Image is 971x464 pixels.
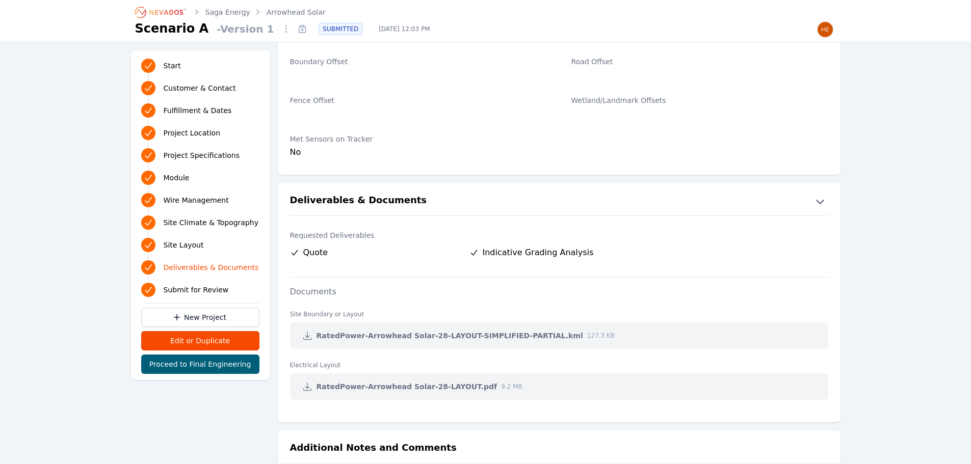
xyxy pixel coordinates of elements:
img: Henar Luque [817,21,833,38]
span: [DATE] 12:03 PM [371,25,438,33]
label: Fence Offset [290,95,547,105]
span: RatedPower-Arrowhead Solar-28-LAYOUT.pdf [317,381,497,392]
span: Start [164,61,181,71]
span: Module [164,173,190,183]
span: Indicative Grading Analysis [483,247,594,259]
button: Proceed to Final Engineering [141,354,259,374]
span: Site Layout [164,240,204,250]
a: Saga Energy [205,7,250,17]
span: 127.3 KB [587,332,615,340]
dt: Electrical Layout [290,353,828,369]
h2: Deliverables & Documents [290,193,427,209]
nav: Progress [141,57,259,299]
dt: Site Boundary or Layout [290,302,828,318]
h1: Scenario A [135,20,209,37]
span: Quote [303,247,328,259]
button: Edit or Duplicate [141,331,259,350]
span: Project Location [164,128,221,138]
label: Met Sensors on Tracker [290,134,547,144]
span: 9.2 MB [501,383,522,391]
span: Project Specifications [164,150,240,160]
label: Requested Deliverables [290,230,828,240]
button: Deliverables & Documents [278,193,841,209]
span: Customer & Contact [164,83,236,93]
span: - Version 1 [213,22,278,36]
span: Site Climate & Topography [164,217,258,228]
a: New Project [141,308,259,327]
span: Wire Management [164,195,229,205]
label: Boundary Offset [290,57,547,67]
label: Road Offset [571,57,828,67]
span: Fulfillment & Dates [164,105,232,116]
span: Submit for Review [164,285,229,295]
label: Wetland/Landmark Offsets [571,95,828,105]
label: Documents [278,287,349,296]
div: No [290,146,547,158]
div: SUBMITTED [319,23,362,35]
nav: Breadcrumb [135,4,326,20]
span: Deliverables & Documents [164,262,259,272]
a: Arrowhead Solar [267,7,326,17]
h2: Additional Notes and Comments [290,441,457,455]
span: RatedPower-Arrowhead Solar-28-LAYOUT-SIMPLIFIED-PARTIAL.kml [317,331,583,341]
